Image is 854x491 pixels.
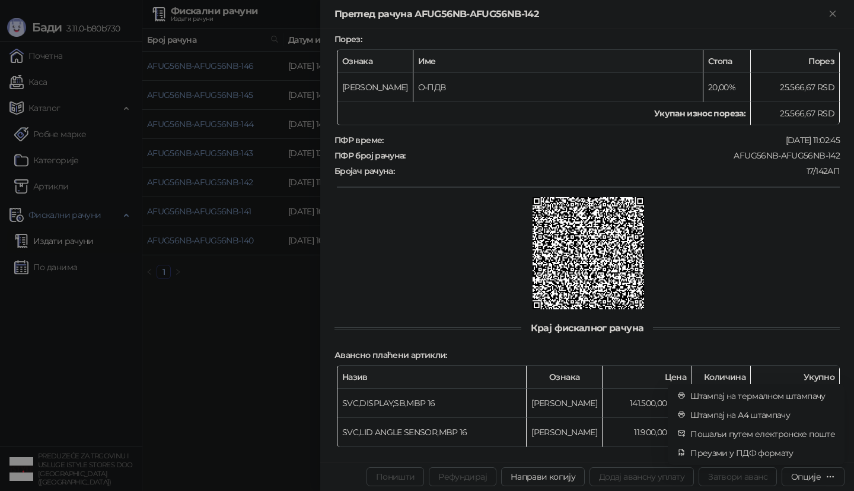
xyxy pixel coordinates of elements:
th: Ознака [337,50,413,73]
td: 20,00% [703,73,751,102]
span: Пошаљи путем електронске поште [690,427,835,441]
img: QR код [533,197,645,309]
th: Стопа [703,50,751,73]
span: Штампај на термалном штампачу [690,389,835,403]
td: 25.566,67 RSD [751,102,840,125]
span: Штампај на А4 штампачу [690,408,835,422]
td: 25.566,67 RSD [751,73,840,102]
th: Цена [603,366,692,389]
button: Рефундирај [429,467,496,486]
span: Преузми у ПДФ формату [690,446,835,460]
td: SVC,DISPLAY,SB,MBP 16 [337,389,527,418]
button: Close [826,7,840,21]
th: Назив [337,366,527,389]
strong: ПФР број рачуна : [334,150,406,161]
div: AFUG56NB-AFUG56NB-142 [407,150,841,161]
strong: Укупан износ пореза: [654,108,745,119]
button: Опције [782,467,845,486]
td: [PERSON_NAME] [337,73,413,102]
span: Направи копију [511,471,575,482]
strong: ПФР време : [334,135,384,145]
td: [PERSON_NAME] [527,418,603,447]
div: 17/142АП [396,166,841,176]
th: Порез [751,50,840,73]
td: О-ПДВ [413,73,703,102]
button: Додај авансну уплату [589,467,694,486]
th: Име [413,50,703,73]
strong: Бројач рачуна : [334,166,394,176]
span: Крај фискалног рачуна [521,322,654,334]
div: [DATE] 11:02:45 [385,135,841,145]
button: Направи копију [501,467,585,486]
strong: Порез : [334,34,362,45]
button: Затвори аванс [699,467,777,486]
button: Поништи [367,467,425,486]
th: Укупно [751,366,840,389]
div: Преглед рачуна AFUG56NB-AFUG56NB-142 [334,7,826,21]
td: 11.900,00 RSD [603,418,692,447]
td: SVC,LID ANGLE SENSOR,MBP 16 [337,418,527,447]
strong: Авансно плаћени артикли : [334,350,447,360]
th: Ознака [527,366,603,389]
td: 141.500,00 RSD [603,389,692,418]
td: [PERSON_NAME] [527,389,603,418]
th: Количина [692,366,751,389]
div: Опције [791,471,821,482]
